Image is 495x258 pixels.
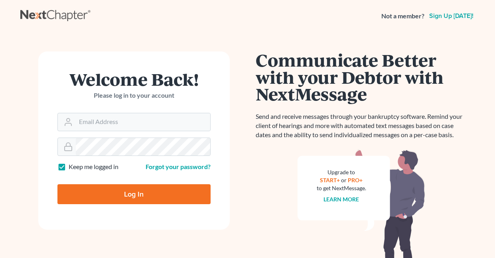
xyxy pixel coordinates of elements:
p: Please log in to your account [57,91,211,100]
a: Learn more [323,196,359,203]
h1: Communicate Better with your Debtor with NextMessage [256,51,467,102]
a: PRO+ [348,177,363,183]
p: Send and receive messages through your bankruptcy software. Remind your client of hearings and mo... [256,112,467,140]
span: or [341,177,347,183]
a: Forgot your password? [146,163,211,170]
input: Log In [57,184,211,204]
a: START+ [320,177,340,183]
div: to get NextMessage. [317,184,366,192]
strong: Not a member? [381,12,424,21]
label: Keep me logged in [69,162,118,171]
a: Sign up [DATE]! [428,13,475,19]
h1: Welcome Back! [57,71,211,88]
input: Email Address [76,113,210,131]
div: Upgrade to [317,168,366,176]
